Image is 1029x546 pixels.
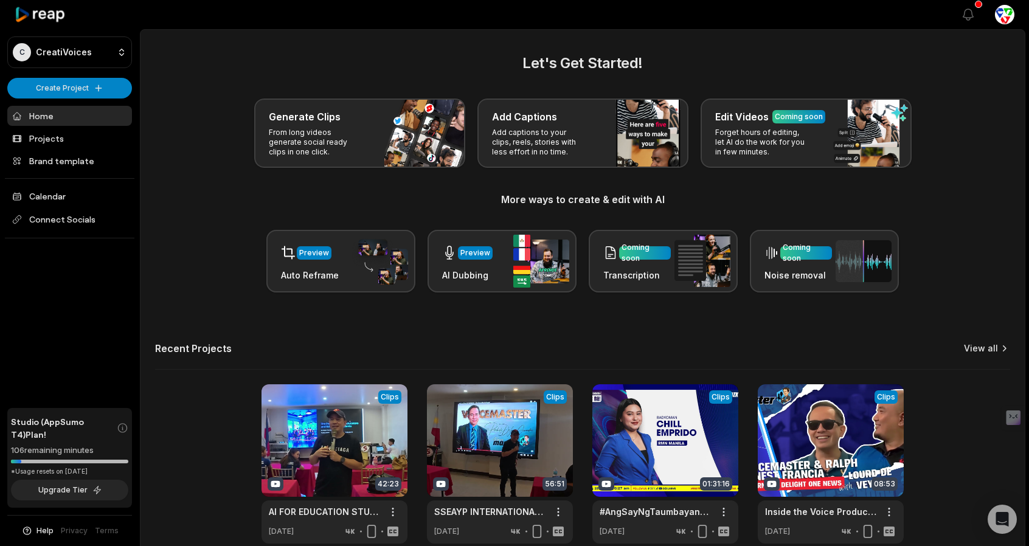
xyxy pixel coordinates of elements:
[36,47,92,58] p: CreatiVoices
[7,151,132,171] a: Brand template
[155,52,1010,74] h2: Let's Get Started!
[622,242,668,264] div: Coming soon
[269,109,341,124] h3: Generate Clips
[299,247,329,258] div: Preview
[352,238,408,285] img: auto_reframe.png
[21,525,54,536] button: Help
[674,235,730,287] img: transcription.png
[775,111,823,122] div: Coming soon
[460,247,490,258] div: Preview
[434,505,546,518] a: SSEAYP INTERNATIONAL PHILIPPINES TALKS ON AI
[715,109,769,124] h3: Edit Videos
[11,444,128,457] div: 106 remaining minutes
[269,505,381,518] a: AI FOR EDUCATION STUDENTS
[155,342,232,354] h2: Recent Projects
[7,186,132,206] a: Calendar
[281,269,339,282] h3: Auto Reframe
[442,269,493,282] h3: AI Dubbing
[783,242,830,264] div: Coming soon
[492,128,586,157] p: Add captions to your clips, reels, stories with less effort in no time.
[492,109,557,124] h3: Add Captions
[155,192,1010,207] h3: More ways to create & edit with AI
[836,240,892,282] img: noise_removal.png
[600,505,712,518] a: #AngSayNgTaumbayanAlamsNa | [DATE]
[715,128,809,157] p: Forget hours of editing, let AI do the work for you in few minutes.
[269,128,363,157] p: From long videos generate social ready clips in one click.
[13,43,31,61] div: C
[964,342,998,354] a: View all
[11,467,128,476] div: *Usage resets on [DATE]
[11,415,117,441] span: Studio (AppSumo T4) Plan!
[7,128,132,148] a: Projects
[95,525,119,536] a: Terms
[988,505,1017,534] div: Open Intercom Messenger
[7,106,132,126] a: Home
[11,480,128,500] button: Upgrade Tier
[513,235,569,288] img: ai_dubbing.png
[7,209,132,230] span: Connect Socials
[603,269,671,282] h3: Transcription
[7,78,132,98] button: Create Project
[764,269,832,282] h3: Noise removal
[765,505,877,518] a: Inside the Voice Production Industry | AFTERNOON DELIGHT ONE NEWS with [PERSON_NAME]
[36,525,54,536] span: Help
[61,525,88,536] a: Privacy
